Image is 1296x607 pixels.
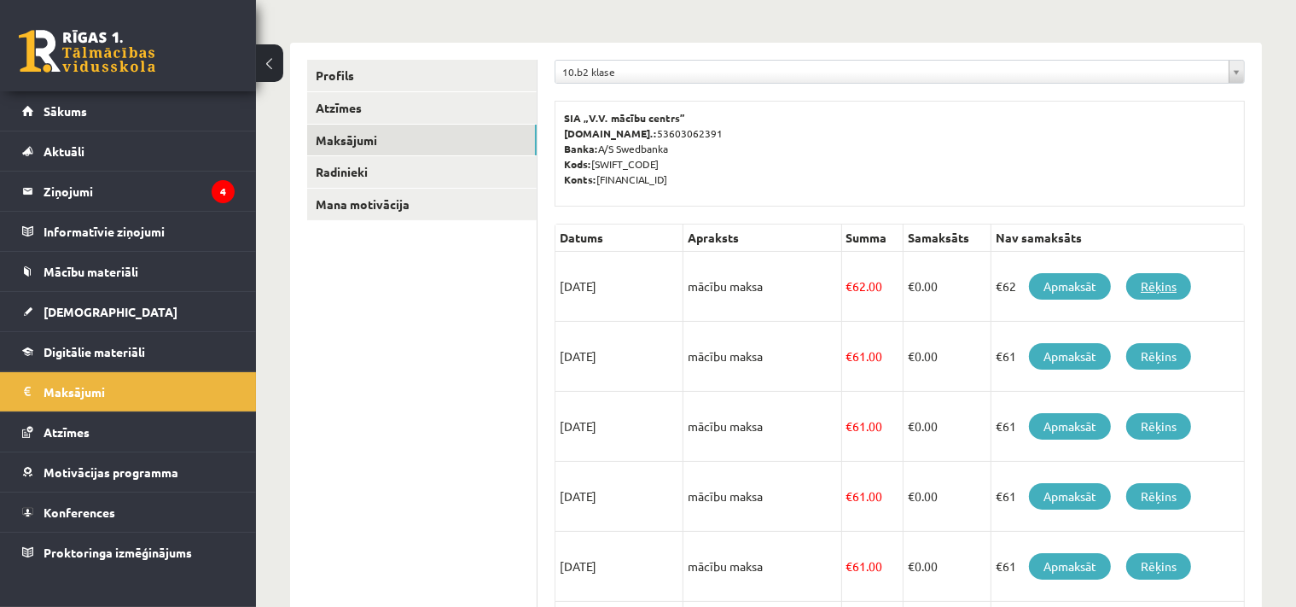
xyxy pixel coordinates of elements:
[991,462,1245,532] td: €61
[841,532,904,602] td: 61.00
[683,462,842,532] td: mācību maksa
[307,156,537,188] a: Radinieki
[44,212,235,251] legend: Informatīvie ziņojumi
[555,532,683,602] td: [DATE]
[908,488,915,504] span: €
[555,252,683,322] td: [DATE]
[19,30,155,73] a: Rīgas 1. Tālmācības vidusskola
[846,418,853,434] span: €
[904,462,991,532] td: 0.00
[1126,553,1191,580] a: Rēķins
[991,252,1245,322] td: €62
[904,225,991,252] th: Samaksāts
[562,61,1222,83] span: 10.b2 klase
[307,92,537,124] a: Atzīmes
[44,264,138,279] span: Mācību materiāli
[44,464,178,480] span: Motivācijas programma
[904,322,991,392] td: 0.00
[1029,343,1111,370] a: Apmaksāt
[307,125,537,156] a: Maksājumi
[22,172,235,211] a: Ziņojumi4
[683,322,842,392] td: mācību maksa
[44,505,115,520] span: Konferences
[904,392,991,462] td: 0.00
[564,157,591,171] b: Kods:
[22,252,235,291] a: Mācību materiāli
[1126,483,1191,510] a: Rēķins
[555,61,1244,83] a: 10.b2 klase
[44,172,235,211] legend: Ziņojumi
[1126,343,1191,370] a: Rēķins
[991,225,1245,252] th: Nav samaksāts
[1029,273,1111,300] a: Apmaksāt
[564,111,686,125] b: SIA „V.V. mācību centrs”
[22,131,235,171] a: Aktuāli
[1126,273,1191,300] a: Rēķins
[904,532,991,602] td: 0.00
[904,252,991,322] td: 0.00
[683,392,842,462] td: mācību maksa
[908,348,915,364] span: €
[846,278,853,294] span: €
[564,142,598,155] b: Banka:
[555,392,683,462] td: [DATE]
[307,189,537,220] a: Mana motivācija
[564,172,596,186] b: Konts:
[683,532,842,602] td: mācību maksa
[841,252,904,322] td: 62.00
[22,493,235,532] a: Konferences
[908,418,915,434] span: €
[22,332,235,371] a: Digitālie materiāli
[841,392,904,462] td: 61.00
[841,462,904,532] td: 61.00
[991,392,1245,462] td: €61
[683,225,842,252] th: Apraksts
[307,60,537,91] a: Profils
[683,252,842,322] td: mācību maksa
[22,452,235,492] a: Motivācijas programma
[22,91,235,131] a: Sākums
[991,532,1245,602] td: €61
[846,488,853,504] span: €
[846,558,853,574] span: €
[991,322,1245,392] td: €61
[44,304,177,319] span: [DEMOGRAPHIC_DATA]
[564,126,657,140] b: [DOMAIN_NAME].:
[22,533,235,572] a: Proktoringa izmēģinājums
[841,225,904,252] th: Summa
[841,322,904,392] td: 61.00
[22,212,235,251] a: Informatīvie ziņojumi
[44,545,192,560] span: Proktoringa izmēģinājums
[44,372,235,411] legend: Maksājumi
[555,322,683,392] td: [DATE]
[212,180,235,203] i: 4
[22,412,235,452] a: Atzīmes
[22,372,235,411] a: Maksājumi
[908,558,915,574] span: €
[1029,553,1111,580] a: Apmaksāt
[908,278,915,294] span: €
[564,110,1235,187] p: 53603062391 A/S Swedbanka [SWIFT_CODE] [FINANCIAL_ID]
[1029,413,1111,440] a: Apmaksāt
[555,225,683,252] th: Datums
[44,143,84,159] span: Aktuāli
[1126,413,1191,440] a: Rēķins
[846,348,853,364] span: €
[44,103,87,119] span: Sākums
[44,344,145,359] span: Digitālie materiāli
[1029,483,1111,510] a: Apmaksāt
[555,462,683,532] td: [DATE]
[44,424,90,440] span: Atzīmes
[22,292,235,331] a: [DEMOGRAPHIC_DATA]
